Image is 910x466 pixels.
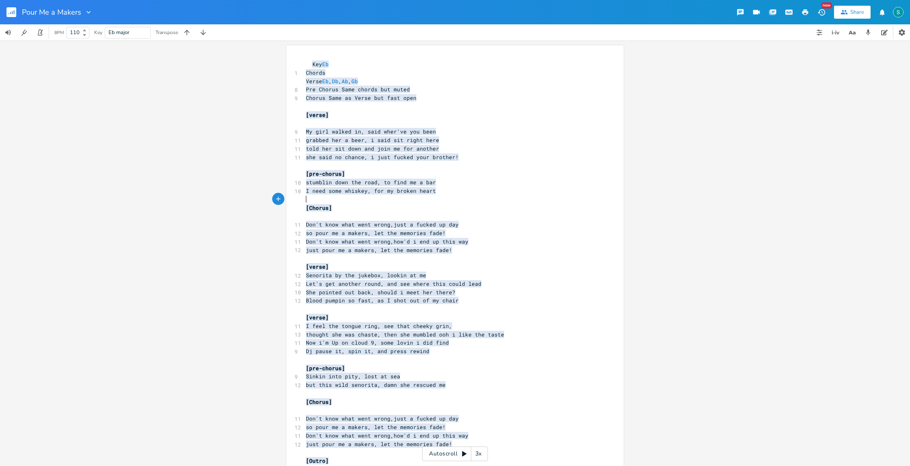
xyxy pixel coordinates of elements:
span: Senorita by the jukebox, lookin at me [306,272,426,279]
button: Share [834,6,871,19]
span: Now i'm Up on cloud 9, some lovin i did find [306,339,449,346]
img: Stevie Jay [893,7,903,17]
div: New [821,2,832,9]
button: New [813,5,830,19]
span: so pour me a makers, let the memories fade! [306,423,446,431]
span: Chords [306,69,325,76]
span: , [338,78,342,85]
span: told her sit down and join me for another [306,145,439,152]
span: Blood pumpin so fast, as I shot out of my chair [306,297,459,304]
span: Don't know what went wrong,how'd i end up this way [306,238,468,245]
span: , [329,78,332,85]
span: Eb [322,78,329,85]
span: just pour me a makers, let the memories fade! [306,440,452,448]
span: Verse [306,78,322,85]
span: Don't know what went wrong,just a fucked up day [306,415,459,422]
span: Dj pause it, spin it, and press rewind [306,347,429,355]
span: [Chorus] [306,204,332,211]
span: She pointed out back, should i meet her there? [306,289,455,296]
span: I need some whiskey, for my broken heart [306,187,436,194]
span: Chorus Same as Verse but fast open [306,94,416,101]
div: 3x [471,447,486,461]
span: [pre-chorus] [306,170,345,177]
span: Don't know what went wrong,how'd i end up this way [306,432,468,439]
span: stumblin down the road, to find me a bar [306,179,436,186]
span: Eb [322,60,329,68]
span: Let's get another round, and see where this could lead [306,280,481,287]
div: Transpose [156,30,178,35]
span: [pre-chorus] [306,365,345,372]
span: thought she was chaste, then she mumbled ooh i like the taste [306,331,504,338]
span: , [348,78,351,85]
span: Eb major [108,29,130,36]
span: but this wild senorita, damn she rescued me [306,381,446,388]
span: Pour Me a Makers [22,9,81,16]
span: Don't know what went wrong,just a fucked up day [306,221,459,228]
div: BPM [54,30,64,35]
div: Share [850,9,864,16]
span: Gb [351,78,358,85]
span: [verse] [306,263,329,270]
span: [Chorus] [306,398,332,406]
span: Key [312,60,322,68]
span: grabbed her a beer, i said sit right here [306,136,439,144]
span: just pour me a makers, let the memories fade! [306,246,452,254]
span: so pour me a makers, let the memories fade! [306,229,446,237]
span: Pre Chorus Same chords but muted [306,86,410,93]
span: Sinkin into pity, lost at sea [306,373,400,380]
span: [verse] [306,111,329,119]
span: Db [332,78,338,85]
span: [verse] [306,314,329,321]
span: [Outro] [306,457,329,464]
span: she said no chance, i just fucked your brother! [306,153,459,161]
span: Ab [342,78,348,85]
div: Autoscroll [422,447,488,461]
span: My girl walked in, said wher've you been [306,128,436,135]
div: Key [94,30,102,35]
span: I feel the tongue ring, see that cheeky grin, [306,322,452,330]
